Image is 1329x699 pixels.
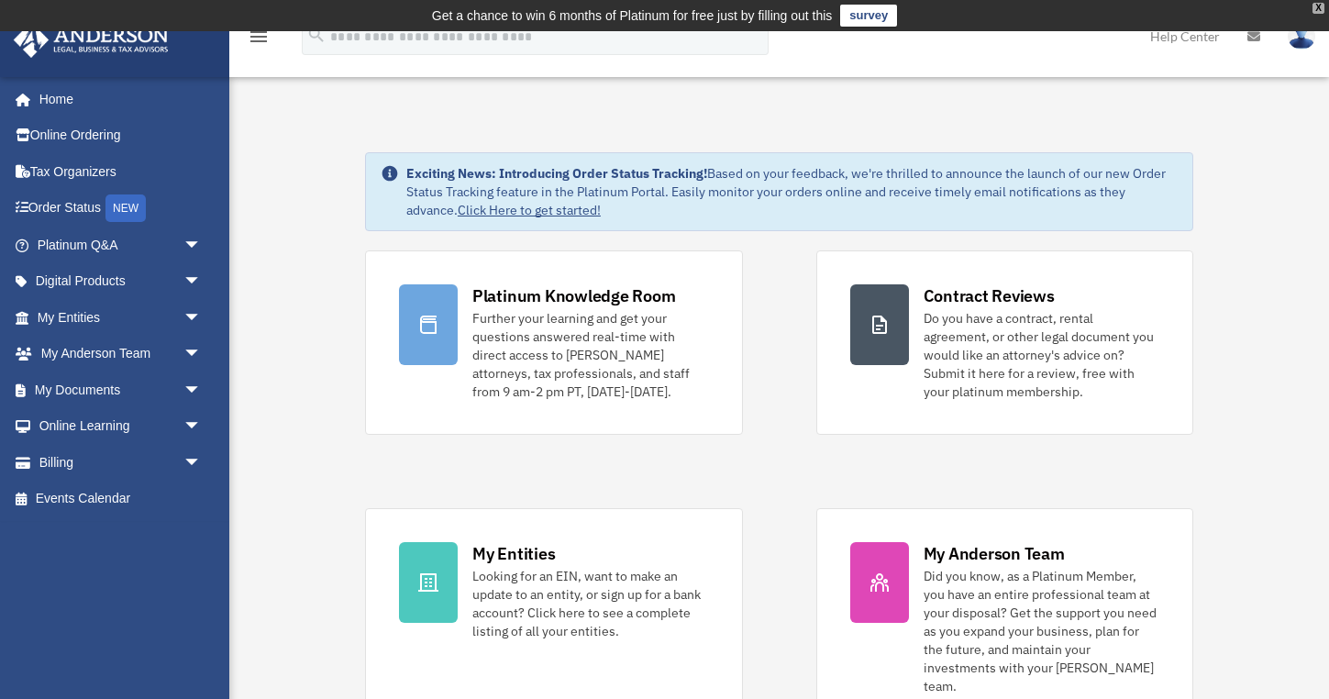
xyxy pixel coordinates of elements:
div: Based on your feedback, we're thrilled to announce the launch of our new Order Status Tracking fe... [406,164,1178,219]
i: menu [248,26,270,48]
a: Digital Productsarrow_drop_down [13,263,229,300]
a: Tax Organizers [13,153,229,190]
span: arrow_drop_down [183,227,220,264]
a: My Anderson Teamarrow_drop_down [13,336,229,372]
i: search [306,25,327,45]
div: Further your learning and get your questions answered real-time with direct access to [PERSON_NAM... [472,309,709,401]
span: arrow_drop_down [183,336,220,373]
a: My Documentsarrow_drop_down [13,372,229,408]
div: My Entities [472,542,555,565]
div: close [1312,3,1324,14]
a: Click Here to get started! [458,202,601,218]
div: My Anderson Team [924,542,1065,565]
span: arrow_drop_down [183,263,220,301]
a: Contract Reviews Do you have a contract, rental agreement, or other legal document you would like... [816,250,1194,435]
a: My Entitiesarrow_drop_down [13,299,229,336]
img: User Pic [1288,23,1315,50]
a: menu [248,32,270,48]
a: Billingarrow_drop_down [13,444,229,481]
span: arrow_drop_down [183,408,220,446]
span: arrow_drop_down [183,372,220,409]
div: Did you know, as a Platinum Member, you have an entire professional team at your disposal? Get th... [924,567,1160,695]
a: Events Calendar [13,481,229,517]
div: Platinum Knowledge Room [472,284,676,307]
span: arrow_drop_down [183,299,220,337]
div: Looking for an EIN, want to make an update to an entity, or sign up for a bank account? Click her... [472,567,709,640]
a: Platinum Knowledge Room Further your learning and get your questions answered real-time with dire... [365,250,743,435]
a: Home [13,81,220,117]
a: survey [840,5,897,27]
strong: Exciting News: Introducing Order Status Tracking! [406,165,707,182]
a: Online Learningarrow_drop_down [13,408,229,445]
span: arrow_drop_down [183,444,220,482]
a: Order StatusNEW [13,190,229,227]
div: Do you have a contract, rental agreement, or other legal document you would like an attorney's ad... [924,309,1160,401]
div: Get a chance to win 6 months of Platinum for free just by filling out this [432,5,833,27]
div: Contract Reviews [924,284,1055,307]
a: Online Ordering [13,117,229,154]
div: NEW [105,194,146,222]
img: Anderson Advisors Platinum Portal [8,22,174,58]
a: Platinum Q&Aarrow_drop_down [13,227,229,263]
